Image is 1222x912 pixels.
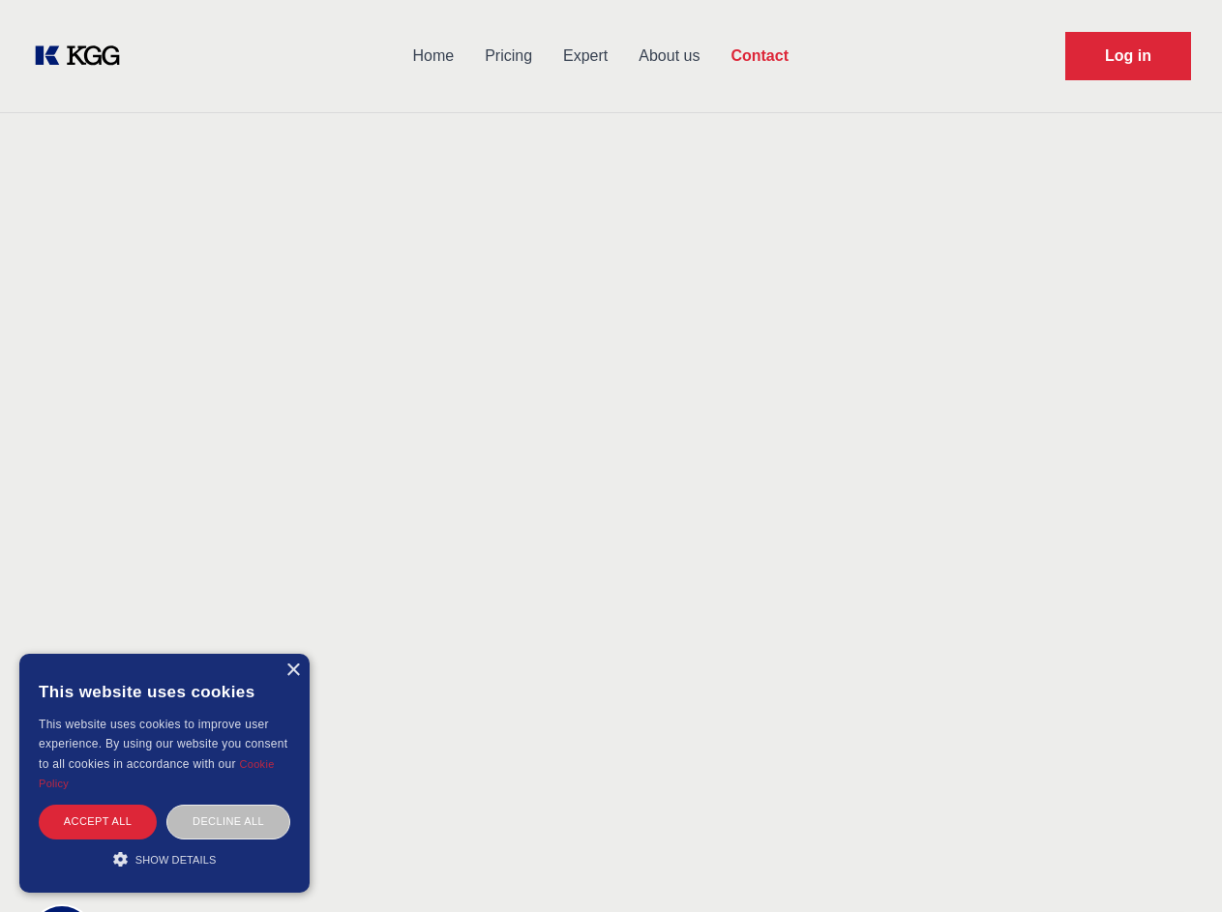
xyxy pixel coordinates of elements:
div: This website uses cookies [39,668,290,715]
div: Decline all [166,805,290,838]
iframe: Chat Widget [1125,819,1222,912]
a: Cookie Policy [39,758,275,789]
div: Accept all [39,805,157,838]
a: KOL Knowledge Platform: Talk to Key External Experts (KEE) [31,41,135,72]
a: Request Demo [1065,32,1191,80]
a: Home [397,31,469,81]
span: This website uses cookies to improve user experience. By using our website you consent to all coo... [39,718,287,771]
a: About us [623,31,715,81]
div: Close [285,663,300,678]
div: Show details [39,849,290,868]
a: Pricing [469,31,548,81]
span: Show details [135,854,217,866]
a: Contact [715,31,804,81]
a: Expert [548,31,623,81]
